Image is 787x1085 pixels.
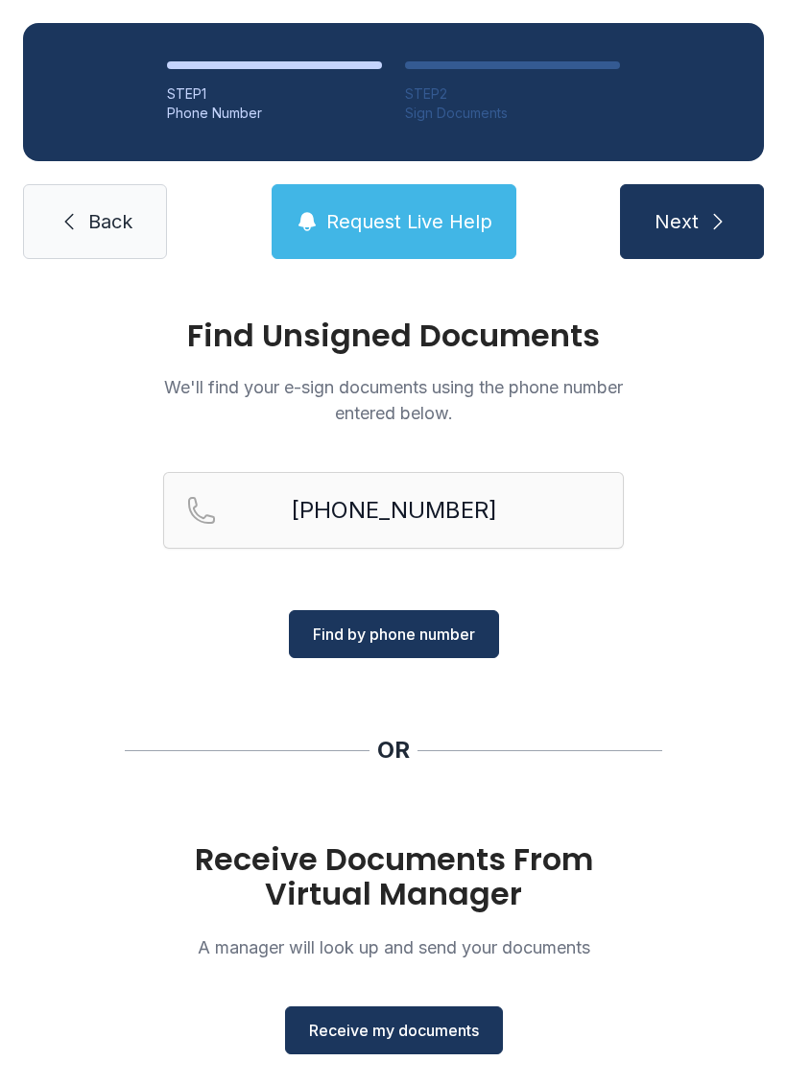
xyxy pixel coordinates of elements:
[163,842,624,911] h1: Receive Documents From Virtual Manager
[163,374,624,426] p: We'll find your e-sign documents using the phone number entered below.
[655,208,699,235] span: Next
[163,934,624,960] p: A manager will look up and send your documents
[167,104,382,123] div: Phone Number
[163,320,624,351] h1: Find Unsigned Documents
[163,472,624,549] input: Reservation phone number
[405,84,620,104] div: STEP 2
[167,84,382,104] div: STEP 1
[309,1019,479,1042] span: Receive my documents
[377,735,410,766] div: OR
[313,623,475,646] span: Find by phone number
[326,208,492,235] span: Request Live Help
[88,208,132,235] span: Back
[405,104,620,123] div: Sign Documents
